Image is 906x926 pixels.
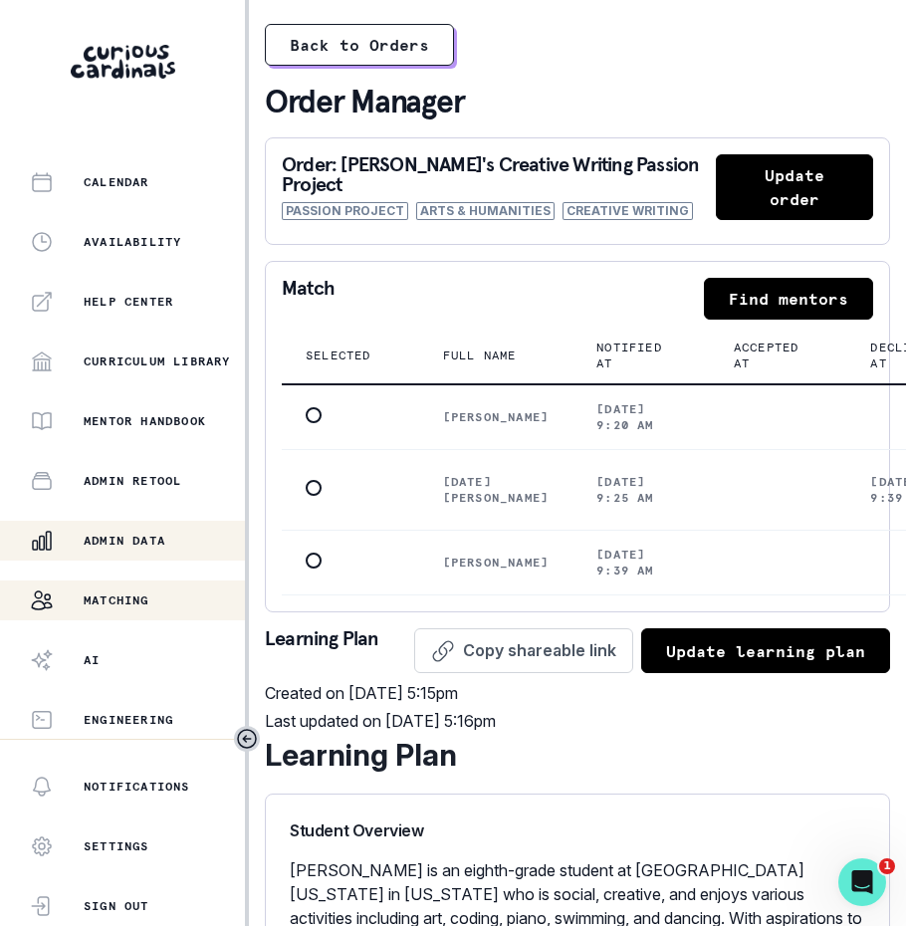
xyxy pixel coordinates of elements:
[596,401,686,433] p: [DATE] 9:20 am
[704,278,873,320] button: Find mentors
[416,202,555,220] span: Arts & Humanities
[265,24,454,66] button: Back to Orders
[84,592,149,608] p: Matching
[84,779,190,795] p: Notifications
[596,547,686,579] p: [DATE] 9:39 am
[443,347,517,363] p: Full name
[282,278,335,320] p: Match
[443,474,550,506] p: [DATE][PERSON_NAME]
[443,555,550,571] p: [PERSON_NAME]
[71,45,175,79] img: Curious Cardinals Logo
[641,628,890,673] button: Update learning plan
[84,294,173,310] p: Help Center
[265,733,890,778] div: Learning Plan
[84,652,100,668] p: AI
[84,413,206,429] p: Mentor Handbook
[234,726,260,752] button: Toggle sidebar
[84,174,149,190] p: Calendar
[84,838,149,854] p: Settings
[414,628,633,673] button: Copy shareable link
[734,340,799,371] p: Accepted at
[306,347,371,363] p: Selected
[596,340,662,371] p: Notified at
[265,82,890,121] p: Order Manager
[563,202,693,220] span: Creative Writing
[290,818,865,842] p: Student Overview
[265,709,890,733] p: Last updated on [DATE] 5:16pm
[838,858,886,906] iframe: Intercom live chat
[879,858,895,874] span: 1
[84,712,173,728] p: Engineering
[265,681,890,705] p: Created on [DATE] 5:15pm
[282,202,408,220] span: Passion Project
[84,473,181,489] p: Admin Retool
[716,154,873,220] button: Update order
[84,234,181,250] p: Availability
[596,474,686,506] p: [DATE] 9:25 am
[84,898,149,914] p: Sign Out
[84,353,231,369] p: Curriculum Library
[282,154,716,194] p: Order: [PERSON_NAME]'s Creative Writing Passion Project
[265,628,379,673] p: Learning Plan
[443,409,550,425] p: [PERSON_NAME]
[84,533,165,549] p: Admin Data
